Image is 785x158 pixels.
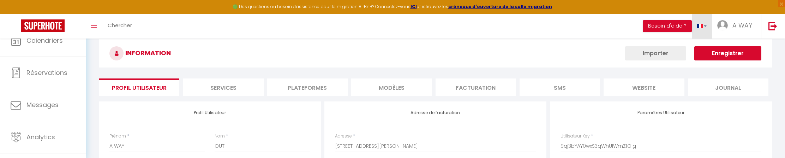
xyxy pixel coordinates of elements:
[643,20,692,32] button: Besoin d'aide ?
[109,110,310,115] h4: Profil Utilisateur
[351,78,432,96] li: MODÈLES
[768,22,777,30] img: logout
[561,133,590,140] label: Utilisateur Key
[335,110,536,115] h4: Adresse de facturation
[717,20,728,31] img: ...
[561,110,761,115] h4: Paramètres Utilisateur
[215,133,225,140] label: Nom
[99,39,772,68] h3: INFORMATION
[267,78,348,96] li: Plateformes
[26,133,55,141] span: Analytics
[625,46,686,60] button: Importer
[694,46,761,60] button: Enregistrer
[411,4,417,10] a: ICI
[604,78,684,96] li: website
[520,78,600,96] li: SMS
[26,68,67,77] span: Réservations
[26,36,63,45] span: Calendriers
[448,4,552,10] a: créneaux d'ouverture de la salle migration
[755,126,780,153] iframe: Chat
[183,78,263,96] li: Services
[109,133,126,140] label: Prénom
[688,78,768,96] li: Journal
[102,14,137,39] a: Chercher
[732,21,752,30] span: A WAY
[26,100,59,109] span: Messages
[335,133,352,140] label: Adresse
[21,19,65,32] img: Super Booking
[99,78,179,96] li: Profil Utilisateur
[108,22,132,29] span: Chercher
[6,3,27,24] button: Ouvrir le widget de chat LiveChat
[712,14,761,39] a: ... A WAY
[436,78,516,96] li: Facturation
